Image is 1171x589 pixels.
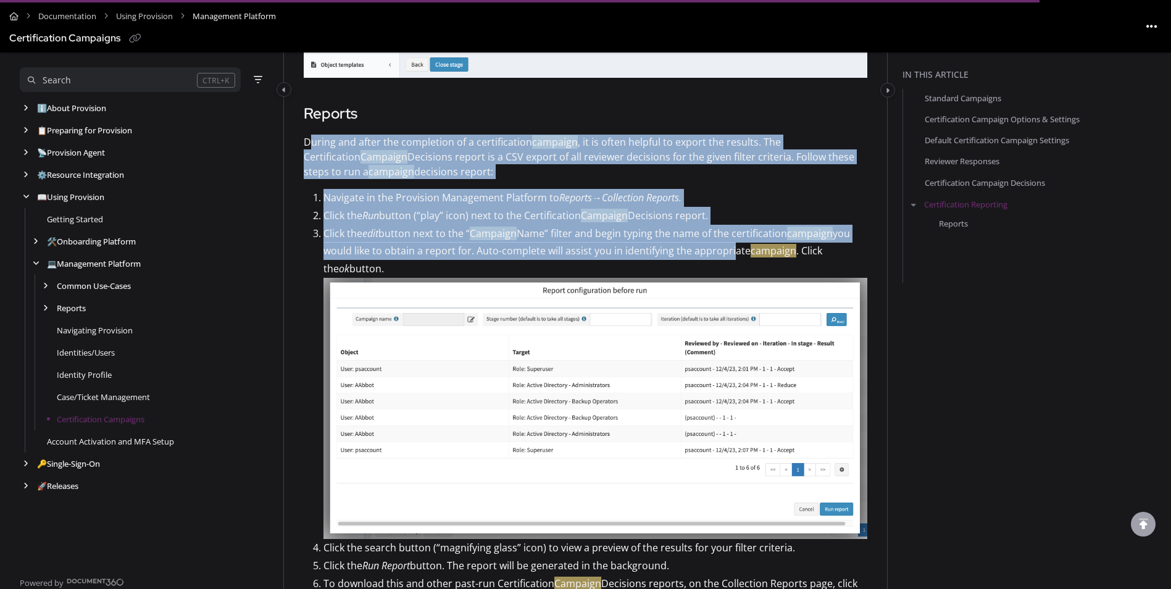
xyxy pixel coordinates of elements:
div: scroll to top [1131,512,1156,537]
button: Copy link of [125,29,145,49]
em: Reports [559,191,592,204]
button: Category toggle [880,83,895,98]
a: Powered by Document360 - opens in a new tab [20,574,124,589]
div: arrow [20,169,32,181]
mark: Campaign [581,209,628,222]
p: Navigate in the Provision Management Platform to → [323,189,867,207]
div: arrow [20,458,32,470]
button: Search [20,67,241,92]
a: Standard Campaigns [925,92,1001,104]
div: arrow [20,125,32,136]
p: Click the search button (“magnifying glass” icon) to view a preview of the results for your filte... [323,539,867,557]
span: 🛠️ [47,236,57,247]
mark: Campaign [360,150,407,164]
a: Reports [57,302,86,314]
a: Default Certification Campaign Settings [925,134,1069,146]
a: Onboarding Platform [47,235,136,248]
span: 📋 [37,125,47,136]
a: Certification Campaign Options & Settings [925,113,1080,125]
a: Certification Reporting [924,198,1007,210]
mark: campaign [787,227,833,240]
span: Management Platform [193,7,276,25]
div: arrow [20,147,32,159]
a: Getting Started [47,213,103,225]
a: Using Provision [37,191,104,203]
div: arrow [40,303,52,314]
a: Documentation [38,7,96,25]
em: Run [362,209,379,222]
a: Management Platform [47,257,141,270]
em: Run Report [362,559,410,572]
button: Article more options [1142,16,1162,36]
button: Category toggle [277,82,291,97]
a: Certification Campaigns [57,413,144,425]
a: Home [9,7,19,25]
span: Powered by [20,577,64,589]
a: Common Use-Cases [57,280,131,292]
a: Identity Profile [57,369,112,381]
div: arrow [30,258,42,270]
a: Single-Sign-On [37,457,100,470]
p: Click the button. The report will be generated in the background. [323,557,867,575]
div: arrow [20,191,32,203]
mark: campaign [532,135,578,149]
button: arrow [908,197,919,211]
span: ⚙️ [37,169,47,180]
div: arrow [20,480,32,492]
p: Click the button next to the “ Name” filter and begin typing the name of the certification you wo... [323,225,867,278]
a: Provision Agent [37,146,105,159]
a: Reviewer Responses [925,155,999,167]
mark: campaign [751,244,796,257]
div: Search [43,73,71,87]
span: 💻 [47,258,57,269]
div: arrow [20,102,32,114]
a: Resource Integration [37,169,124,181]
em: Collection Reports. [602,191,681,204]
span: 📖 [37,191,47,203]
p: Click the button (“play” icon) next to the Certification Decisions report. [323,207,867,225]
div: CTRL+K [197,73,235,88]
img: Document360 [67,579,124,586]
span: ℹ️ [37,102,47,114]
div: Certification Campaigns [9,30,120,48]
a: About Provision [37,102,106,114]
a: Releases [37,480,78,492]
span: 🔑 [37,458,47,469]
mark: campaign [369,165,414,178]
div: arrow [30,236,42,248]
h3: Reports [304,102,867,125]
mark: Campaign [470,227,517,240]
a: Reports [939,217,968,230]
button: Filter [251,72,265,87]
span: 📡 [37,147,47,158]
a: Certification Campaign Decisions [925,176,1045,188]
a: Using Provision [116,7,173,25]
a: Account Activation and MFA Setup [47,435,174,448]
div: arrow [40,280,52,292]
span: 🚀 [37,480,47,491]
a: Case/Ticket Management [57,391,150,403]
p: During and after the completion of a certification , it is often helpful to export the results. T... [304,135,867,179]
img: certification-report-filters.png [323,278,867,539]
a: Identities/Users [57,346,115,359]
em: edit [362,227,378,240]
a: Preparing for Provision [37,124,132,136]
div: In this article [902,68,1166,81]
a: Navigating Provision [57,324,133,336]
em: ok [339,262,349,275]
